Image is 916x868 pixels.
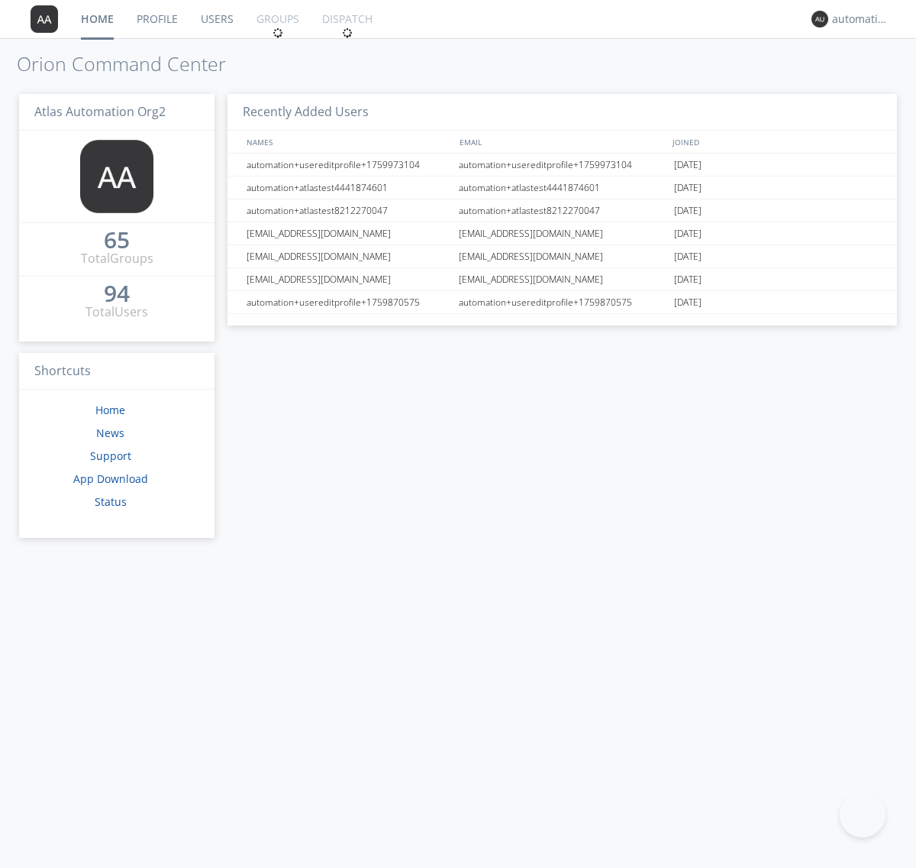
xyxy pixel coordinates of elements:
a: automation+atlastest4441874601automation+atlastest4441874601[DATE] [227,177,897,199]
div: automation+usereditprofile+1759973104 [455,154,670,176]
span: [DATE] [674,154,702,177]
span: [DATE] [674,291,702,314]
div: [EMAIL_ADDRESS][DOMAIN_NAME] [243,222,454,245]
div: automation+atlas0020+org2 [832,11,889,27]
a: [EMAIL_ADDRESS][DOMAIN_NAME][EMAIL_ADDRESS][DOMAIN_NAME][DATE] [227,268,897,291]
img: 373638.png [80,140,153,213]
div: [EMAIL_ADDRESS][DOMAIN_NAME] [455,268,670,290]
div: [EMAIL_ADDRESS][DOMAIN_NAME] [243,268,454,290]
span: Atlas Automation Org2 [34,103,166,120]
div: 65 [104,232,130,248]
iframe: Toggle Customer Support [840,792,885,837]
a: [EMAIL_ADDRESS][DOMAIN_NAME][EMAIL_ADDRESS][DOMAIN_NAME][DATE] [227,222,897,245]
a: 94 [104,286,130,303]
img: spin.svg [342,28,353,38]
div: automation+atlastest4441874601 [243,177,454,199]
a: News [96,426,124,440]
span: [DATE] [674,222,702,245]
h3: Shortcuts [19,353,214,390]
a: automation+atlastest8212270047automation+atlastest8212270047[DATE] [227,199,897,222]
div: Total Users [85,303,148,321]
h3: Recently Added Users [227,94,897,131]
div: EMAIL [456,131,669,153]
div: NAMES [243,131,452,153]
img: spin.svg [273,28,283,38]
a: App Download [73,471,148,486]
a: 65 [104,232,130,250]
span: [DATE] [674,268,702,291]
a: [EMAIL_ADDRESS][DOMAIN_NAME][EMAIL_ADDRESS][DOMAIN_NAME][DATE] [227,245,897,268]
img: 373638.png [811,11,828,28]
div: automation+usereditprofile+1759870575 [243,291,454,313]
img: 373638.png [31,5,58,33]
span: [DATE] [674,199,702,222]
a: Home [95,403,125,417]
a: automation+usereditprofile+1759973104automation+usereditprofile+1759973104[DATE] [227,154,897,177]
span: [DATE] [674,245,702,268]
div: automation+atlastest4441874601 [455,177,670,199]
div: [EMAIL_ADDRESS][DOMAIN_NAME] [455,222,670,245]
div: [EMAIL_ADDRESS][DOMAIN_NAME] [455,245,670,267]
div: automation+atlastest8212270047 [455,199,670,222]
div: automation+usereditprofile+1759870575 [455,291,670,313]
div: automation+usereditprofile+1759973104 [243,154,454,176]
div: JOINED [669,131,882,153]
div: [EMAIL_ADDRESS][DOMAIN_NAME] [243,245,454,267]
div: 94 [104,286,130,301]
div: automation+atlastest8212270047 [243,199,454,222]
a: Status [95,494,127,509]
span: [DATE] [674,177,702,199]
a: automation+usereditprofile+1759870575automation+usereditprofile+1759870575[DATE] [227,291,897,314]
a: Support [90,449,131,463]
div: Total Groups [81,250,153,267]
